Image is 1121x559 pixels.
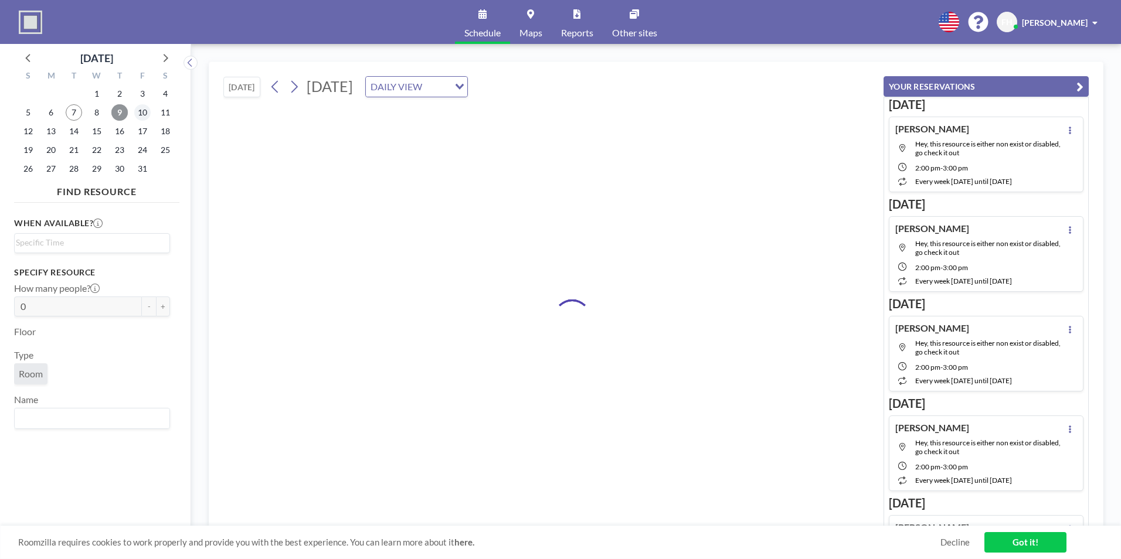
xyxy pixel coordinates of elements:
[915,177,1012,186] span: every week [DATE] until [DATE]
[20,104,36,121] span: Sunday, October 5, 2025
[14,267,170,278] h3: Specify resource
[943,263,968,272] span: 3:00 PM
[66,104,82,121] span: Tuesday, October 7, 2025
[17,69,40,84] div: S
[15,234,169,251] div: Search for option
[940,363,943,371] span: -
[943,462,968,471] span: 3:00 PM
[157,86,174,102] span: Saturday, October 4, 2025
[134,161,151,177] span: Friday, October 31, 2025
[1022,18,1088,28] span: [PERSON_NAME]
[943,363,968,371] span: 3:00 PM
[307,77,353,95] span: [DATE]
[111,161,128,177] span: Thursday, October 30, 2025
[915,376,1012,385] span: every week [DATE] until [DATE]
[915,438,1061,456] span: Hey, this resource is either non exist or disabled, go check it out
[426,79,448,94] input: Search for option
[454,537,474,547] a: here.
[940,163,943,172] span: -
[895,123,969,135] h4: [PERSON_NAME]
[157,104,174,121] span: Saturday, October 11, 2025
[111,86,128,102] span: Thursday, October 2, 2025
[368,79,424,94] span: DAILY VIEW
[895,322,969,334] h4: [PERSON_NAME]
[19,368,43,379] span: Room
[915,462,940,471] span: 2:00 PM
[131,69,154,84] div: F
[943,163,968,172] span: 3:00 PM
[43,104,59,121] span: Monday, October 6, 2025
[889,197,1083,212] h3: [DATE]
[66,161,82,177] span: Tuesday, October 28, 2025
[134,86,151,102] span: Friday, October 3, 2025
[1001,17,1013,28] span: FH
[464,28,501,38] span: Schedule
[14,326,36,338] label: Floor
[14,181,179,197] h4: FIND RESOURCE
[895,223,969,234] h4: [PERSON_NAME]
[366,77,467,97] div: Search for option
[889,296,1083,311] h3: [DATE]
[16,236,163,249] input: Search for option
[20,161,36,177] span: Sunday, October 26, 2025
[915,363,940,371] span: 2:00 PM
[940,263,943,272] span: -
[519,28,542,38] span: Maps
[915,163,940,172] span: 2:00 PM
[915,239,1061,257] span: Hey, this resource is either non exist or disabled, go check it out
[889,396,1083,411] h3: [DATE]
[14,282,100,294] label: How many people?
[43,123,59,139] span: Monday, October 13, 2025
[111,142,128,158] span: Thursday, October 23, 2025
[19,11,42,34] img: organization-logo
[940,462,943,471] span: -
[223,77,260,97] button: [DATE]
[43,142,59,158] span: Monday, October 20, 2025
[915,263,940,272] span: 2:00 PM
[20,123,36,139] span: Sunday, October 12, 2025
[80,50,113,66] div: [DATE]
[14,394,38,405] label: Name
[157,142,174,158] span: Saturday, October 25, 2025
[889,97,1083,112] h3: [DATE]
[889,496,1083,510] h3: [DATE]
[89,104,105,121] span: Wednesday, October 8, 2025
[86,69,108,84] div: W
[40,69,63,84] div: M
[915,139,1061,157] span: Hey, this resource is either non exist or disabled, go check it out
[89,161,105,177] span: Wednesday, October 29, 2025
[134,123,151,139] span: Friday, October 17, 2025
[15,408,169,428] div: Search for option
[915,339,1061,356] span: Hey, this resource is either non exist or disabled, go check it out
[895,521,969,533] h4: [PERSON_NAME]
[63,69,86,84] div: T
[66,123,82,139] span: Tuesday, October 14, 2025
[89,86,105,102] span: Wednesday, October 1, 2025
[111,104,128,121] span: Thursday, October 9, 2025
[157,123,174,139] span: Saturday, October 18, 2025
[89,142,105,158] span: Wednesday, October 22, 2025
[134,104,151,121] span: Friday, October 10, 2025
[612,28,657,38] span: Other sites
[43,161,59,177] span: Monday, October 27, 2025
[142,296,156,316] button: -
[915,277,1012,285] span: every week [DATE] until [DATE]
[66,142,82,158] span: Tuesday, October 21, 2025
[915,476,1012,485] span: every week [DATE] until [DATE]
[154,69,176,84] div: S
[108,69,131,84] div: T
[895,422,969,434] h4: [PERSON_NAME]
[156,296,170,316] button: +
[14,349,33,361] label: Type
[884,76,1089,97] button: YOUR RESERVATIONS
[561,28,593,38] span: Reports
[16,411,163,426] input: Search for option
[111,123,128,139] span: Thursday, October 16, 2025
[18,537,940,548] span: Roomzilla requires cookies to work properly and provide you with the best experience. You can lea...
[940,537,970,548] a: Decline
[984,532,1066,553] a: Got it!
[134,142,151,158] span: Friday, October 24, 2025
[20,142,36,158] span: Sunday, October 19, 2025
[89,123,105,139] span: Wednesday, October 15, 2025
